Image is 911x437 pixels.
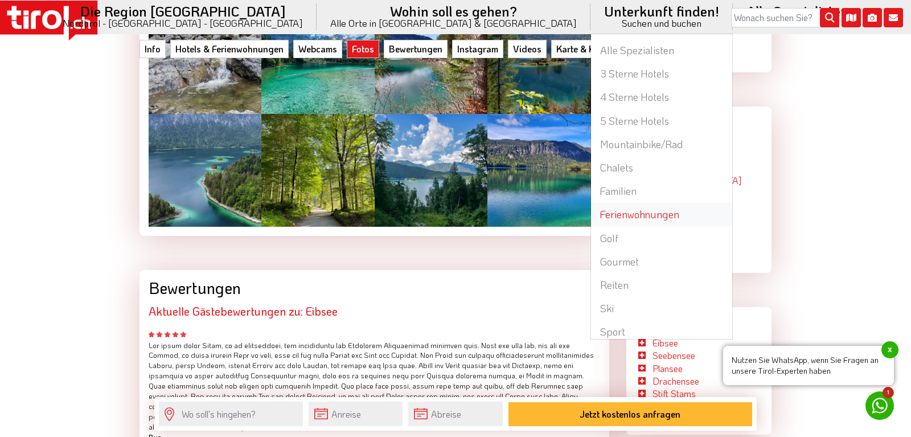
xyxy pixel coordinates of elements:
[865,391,894,420] a: 1 Nutzen Sie WhatsApp, wenn Sie Fragen an unsere Tirol-Experten habenx
[139,40,166,58] a: Info
[591,62,732,85] a: 3 Sterne Hotels
[330,18,577,28] small: Alle Orte in [GEOGRAPHIC_DATA] & [GEOGRAPHIC_DATA]
[723,346,894,385] span: Nutzen Sie WhatsApp, wenn Sie Fragen an unsere Tirol-Experten haben
[551,40,625,58] a: Karte & Kontakt
[347,40,379,58] a: Fotos
[884,8,903,27] i: Kontakt
[591,85,732,109] a: 4 Sterne Hotels
[452,40,503,58] a: Instagram
[591,203,732,226] a: Ferienwohnungen
[731,8,839,27] input: Wonach suchen Sie?
[653,375,699,387] a: Drachensee
[591,133,732,156] a: Mountainbike/Rad
[159,402,303,426] input: Wo soll's hingehen?
[881,341,898,358] span: x
[591,39,732,62] a: Alle Spezialisten
[604,18,719,28] small: Suchen und buchen
[591,156,732,179] a: Chalets
[591,109,732,133] a: 5 Sterne Hotels
[591,250,732,273] a: Gourmet
[653,337,678,349] a: Eibsee
[309,402,403,426] input: Anreise
[653,387,696,399] a: Stift Stams
[149,305,600,317] h2: Aktuelle Gästebewertungen zu: Eibsee
[591,179,732,203] a: Familien
[63,18,303,28] small: Nordtirol - [GEOGRAPHIC_DATA] - [GEOGRAPHIC_DATA]
[883,387,894,398] span: 1
[384,40,448,58] a: Bewertungen
[170,40,289,58] a: Hotels & Ferienwohnungen
[508,402,752,426] button: Jetzt kostenlos anfragen
[293,40,342,58] a: Webcams
[408,402,502,426] input: Abreise
[149,279,600,297] div: Bewertungen
[653,362,683,374] a: Plansee
[863,8,882,27] i: Fotogalerie
[842,8,861,27] i: Karte öffnen
[591,273,732,297] a: Reiten
[591,297,732,320] a: Ski
[591,320,732,344] a: Sport
[653,349,695,361] a: Seebensee
[508,40,547,58] a: Videos
[591,227,732,250] a: Golf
